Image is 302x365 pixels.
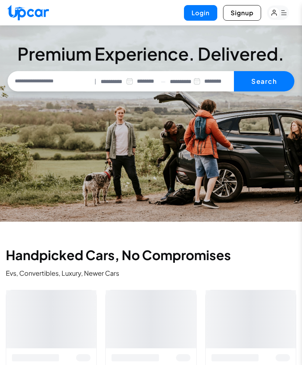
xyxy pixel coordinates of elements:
[6,248,296,262] h2: Handpicked Cars, No Compromises
[95,77,96,86] span: |
[184,5,217,21] button: Login
[234,71,294,91] button: Search
[6,268,296,278] p: Evs, Convertibles, Luxury, Newer Cars
[161,77,165,86] span: —
[7,5,49,20] img: Upcar Logo
[223,5,261,21] button: Signup
[8,45,294,62] h3: Premium Experience. Delivered.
